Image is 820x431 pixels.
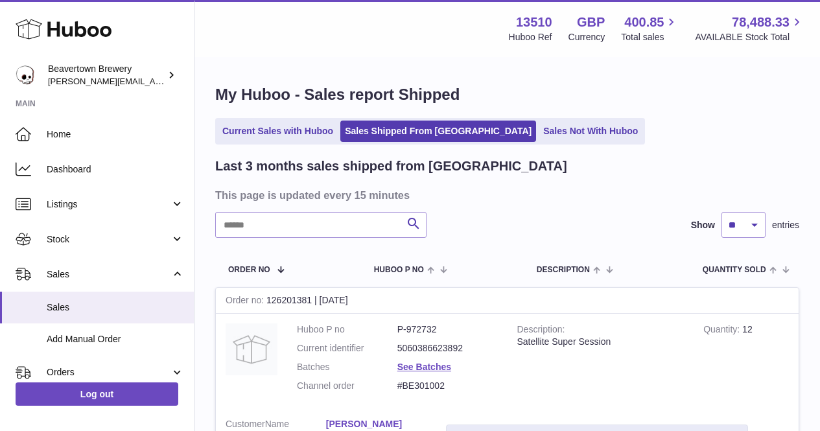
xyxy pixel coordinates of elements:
dt: Huboo P no [297,323,397,336]
dd: #BE301002 [397,380,498,392]
strong: Description [517,324,565,338]
dt: Channel order [297,380,397,392]
dt: Current identifier [297,342,397,355]
h3: This page is updated every 15 minutes [215,188,796,202]
strong: Order no [226,295,266,309]
span: Total sales [621,31,679,43]
span: Stock [47,233,170,246]
span: [PERSON_NAME][EMAIL_ADDRESS][DOMAIN_NAME] [48,76,260,86]
span: 400.85 [624,14,664,31]
img: millie@beavertownbrewery.co.uk [16,65,35,85]
span: Home [47,128,184,141]
div: 126201381 | [DATE] [216,288,799,314]
dt: Batches [297,361,397,373]
a: 78,488.33 AVAILABLE Stock Total [695,14,804,43]
span: Sales [47,268,170,281]
a: Log out [16,382,178,406]
span: Customer [226,419,265,429]
strong: GBP [577,14,605,31]
span: AVAILABLE Stock Total [695,31,804,43]
img: no-photo.jpg [226,323,277,375]
span: Order No [228,266,270,274]
div: Beavertown Brewery [48,63,165,87]
span: Huboo P no [374,266,424,274]
a: Sales Shipped From [GEOGRAPHIC_DATA] [340,121,536,142]
span: entries [772,219,799,231]
td: 12 [694,314,799,408]
h1: My Huboo - Sales report Shipped [215,84,799,105]
dd: 5060386623892 [397,342,498,355]
a: 400.85 Total sales [621,14,679,43]
strong: 13510 [516,14,552,31]
dd: P-972732 [397,323,498,336]
span: 78,488.33 [732,14,790,31]
span: Orders [47,366,170,379]
span: Quantity Sold [703,266,766,274]
a: Current Sales with Huboo [218,121,338,142]
span: Dashboard [47,163,184,176]
a: [PERSON_NAME] [326,418,427,430]
span: Listings [47,198,170,211]
a: See Batches [397,362,451,372]
div: Currency [568,31,605,43]
div: Satellite Super Session [517,336,685,348]
div: Huboo Ref [509,31,552,43]
label: Show [691,219,715,231]
span: Sales [47,301,184,314]
a: Sales Not With Huboo [539,121,642,142]
span: Description [537,266,590,274]
span: Add Manual Order [47,333,184,345]
h2: Last 3 months sales shipped from [GEOGRAPHIC_DATA] [215,157,567,175]
strong: Quantity [703,324,742,338]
